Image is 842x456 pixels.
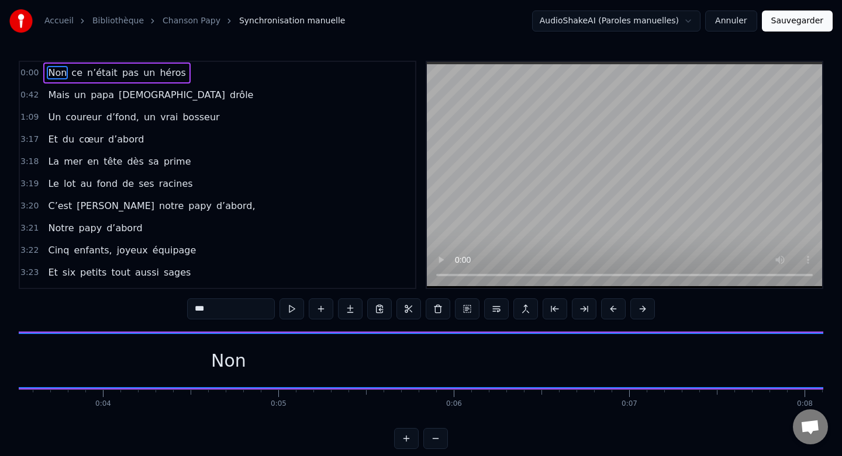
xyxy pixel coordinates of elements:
span: dès [126,155,144,168]
span: ce [70,66,84,79]
span: ses [137,177,156,190]
span: C’est [47,199,73,213]
span: racines [158,177,194,190]
span: petits [79,266,108,279]
span: 1:09 [20,112,39,123]
span: bosseur [181,110,220,124]
span: Et [47,133,58,146]
span: fond [95,177,119,190]
span: cœur [78,133,105,146]
a: Chanson Papy [163,15,220,27]
span: [PERSON_NAME] [75,199,156,213]
span: héros [158,66,187,79]
span: [DEMOGRAPHIC_DATA] [118,88,226,102]
span: enfants, [73,243,113,257]
span: au [79,177,93,190]
span: 3:17 [20,134,39,145]
span: Notre [47,221,75,235]
span: 3:21 [20,222,39,234]
span: papy [78,221,103,235]
span: aussi [134,266,160,279]
span: 0:00 [20,67,39,79]
span: 0:42 [20,89,39,101]
span: un [73,88,87,102]
span: tête [102,155,123,168]
span: sages [163,266,192,279]
a: Bibliothèque [92,15,144,27]
span: un [142,66,156,79]
span: d’fond, [105,110,140,124]
span: mer [63,155,84,168]
span: 3:22 [20,245,39,256]
a: Accueil [44,15,74,27]
span: 3:20 [20,200,39,212]
span: vrai [159,110,179,124]
span: lot [63,177,77,190]
button: Sauvegarder [762,11,833,32]
span: coureur [64,110,103,124]
span: 3:23 [20,267,39,279]
span: Mais [47,88,70,102]
div: 0:08 [797,399,813,409]
span: tout [110,266,131,279]
div: 0:06 [446,399,462,409]
span: de [121,177,135,190]
span: Cinq [47,243,70,257]
div: 0:05 [271,399,287,409]
span: joyeux [116,243,149,257]
span: d’abord [105,221,143,235]
nav: breadcrumb [44,15,345,27]
span: papy [187,199,213,213]
div: 0:04 [95,399,111,409]
span: 3:18 [20,156,39,168]
span: papa [89,88,115,102]
span: sa [147,155,160,168]
span: Synchronisation manuelle [239,15,346,27]
span: six [61,266,77,279]
span: pas [121,66,140,79]
span: 3:19 [20,178,39,190]
span: prime [163,155,192,168]
span: du [61,133,75,146]
span: en [86,155,100,168]
div: Ouvrir le chat [793,409,828,444]
div: 0:07 [622,399,637,409]
span: La [47,155,60,168]
span: un [143,110,157,124]
span: Non [47,66,68,79]
span: drôle [229,88,254,102]
span: n’était [86,66,119,79]
span: d’abord, [215,199,257,213]
span: Un [47,110,62,124]
span: notre [158,199,185,213]
span: Le [47,177,60,190]
span: équipage [151,243,198,257]
img: youka [9,9,33,33]
button: Annuler [705,11,757,32]
div: Non [211,347,246,374]
span: d’abord [107,133,145,146]
span: Et [47,266,58,279]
